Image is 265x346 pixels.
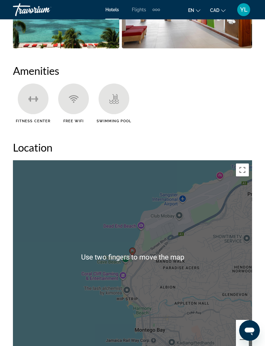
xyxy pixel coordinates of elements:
[13,1,78,18] a: Travorium
[240,6,248,13] span: YL
[97,119,131,123] span: Swimming Pool
[210,5,226,15] button: Change currency
[63,119,84,123] span: Free WiFi
[236,320,249,333] button: Zoom in
[236,163,249,176] button: Toggle fullscreen view
[239,320,260,341] iframe: Button to launch messaging window
[16,119,50,123] span: Fitness Center
[210,8,219,13] span: CAD
[13,64,252,77] h2: Amenities
[132,7,146,12] a: Flights
[188,8,194,13] span: en
[235,3,252,16] button: User Menu
[188,5,200,15] button: Change language
[105,7,119,12] a: Hotels
[153,5,160,15] button: Extra navigation items
[236,333,249,346] button: Zoom out
[13,141,252,154] h2: Location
